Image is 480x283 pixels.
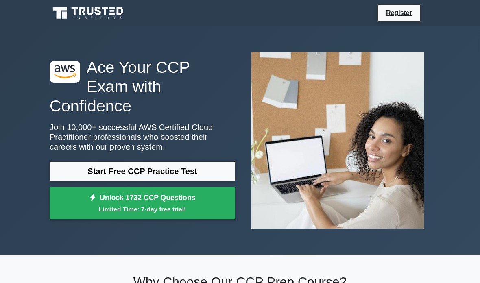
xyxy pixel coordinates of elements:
[50,122,235,152] p: Join 10,000+ successful AWS Certified Cloud Practitioner professionals who boosted their careers ...
[381,8,417,18] a: Register
[50,58,235,116] h1: Ace Your CCP Exam with Confidence
[50,187,235,220] a: Unlock 1732 CCP QuestionsLimited Time: 7-day free trial!
[50,161,235,181] a: Start Free CCP Practice Test
[60,205,225,214] small: Limited Time: 7-day free trial!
